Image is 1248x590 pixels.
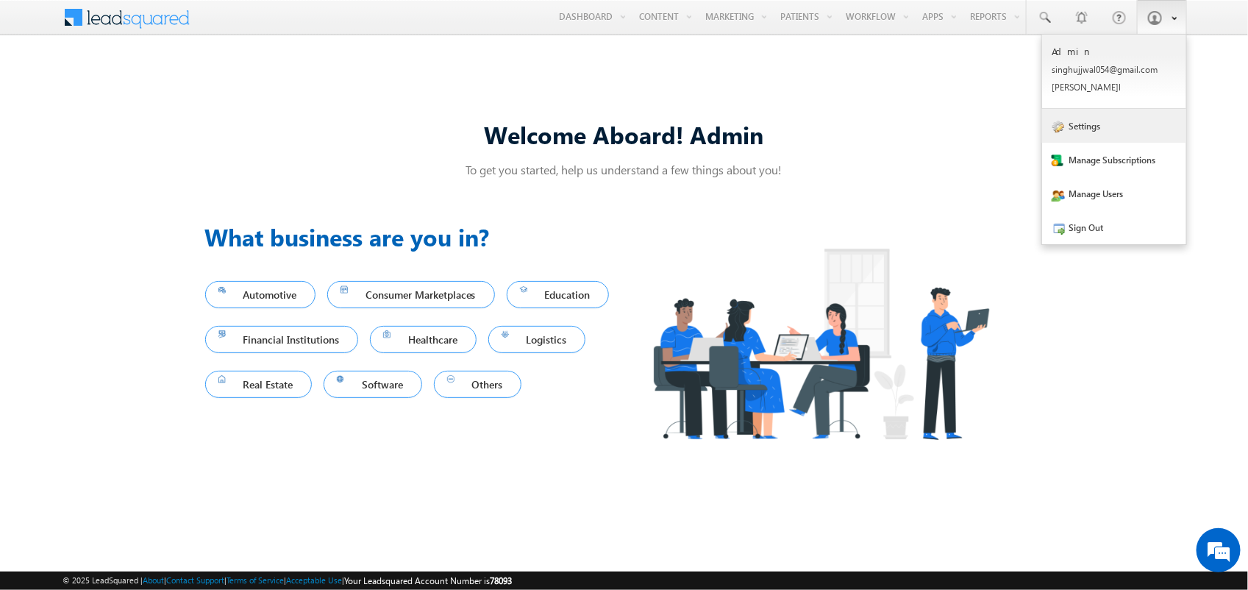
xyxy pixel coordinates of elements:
[1052,82,1177,93] p: [PERSON_NAME] l
[218,285,303,305] span: Automotive
[520,285,596,305] span: Education
[1052,64,1177,75] p: singh ujjwa l054@ gmail .com
[340,285,482,305] span: Consumer Marketplaces
[1042,35,1186,109] a: Admin singhujjwal054@gmail.com [PERSON_NAME]l
[447,374,509,394] span: Others
[337,374,409,394] span: Software
[143,575,164,585] a: About
[1042,143,1186,177] a: Manage Subscriptions
[502,330,573,349] span: Logistics
[286,575,342,585] a: Acceptable Use
[218,330,346,349] span: Financial Institutions
[383,330,463,349] span: Healthcare
[1042,177,1186,210] a: Manage Users
[205,162,1044,177] p: To get you started, help us understand a few things about you!
[344,575,512,586] span: Your Leadsquared Account Number is
[205,219,624,255] h3: What business are you in?
[1052,45,1177,57] p: Admin
[218,374,299,394] span: Real Estate
[63,574,512,588] span: © 2025 LeadSquared | | | | |
[166,575,224,585] a: Contact Support
[490,575,512,586] span: 78093
[1042,210,1186,244] a: Sign Out
[205,118,1044,150] div: Welcome Aboard! Admin
[227,575,284,585] a: Terms of Service
[624,219,1017,469] img: Industry.png
[1042,109,1186,143] a: Settings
